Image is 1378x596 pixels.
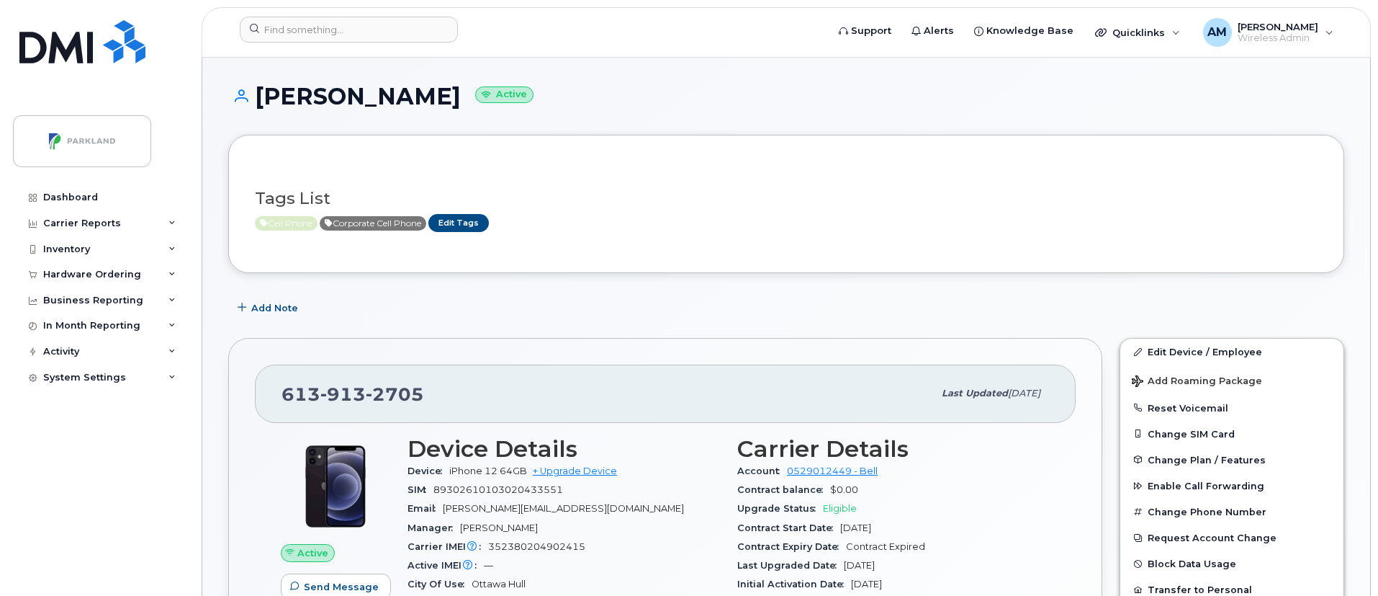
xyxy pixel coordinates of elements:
[488,541,585,552] span: 352380204902415
[823,503,857,514] span: Eligible
[1008,388,1040,399] span: [DATE]
[255,216,318,231] span: Active
[840,522,871,533] span: [DATE]
[851,579,882,590] span: [DATE]
[737,560,844,571] span: Last Upgraded Date
[251,301,298,315] span: Add Note
[407,522,460,533] span: Manager
[407,466,449,476] span: Device
[737,466,787,476] span: Account
[292,443,379,530] img: iPhone_12.jpg
[228,295,310,321] button: Add Note
[737,484,830,495] span: Contract balance
[428,214,489,232] a: Edit Tags
[460,522,538,533] span: [PERSON_NAME]
[443,503,684,514] span: [PERSON_NAME][EMAIL_ADDRESS][DOMAIN_NAME]
[533,466,617,476] a: + Upgrade Device
[407,503,443,514] span: Email
[1148,481,1264,492] span: Enable Call Forwarding
[1120,447,1343,473] button: Change Plan / Features
[737,503,823,514] span: Upgrade Status
[1120,525,1343,551] button: Request Account Change
[737,579,851,590] span: Initial Activation Date
[366,383,424,405] span: 2705
[407,560,484,571] span: Active IMEI
[844,560,875,571] span: [DATE]
[1132,375,1262,389] span: Add Roaming Package
[407,541,488,552] span: Carrier IMEI
[830,484,858,495] span: $0.00
[1120,395,1343,421] button: Reset Voicemail
[320,383,366,405] span: 913
[846,541,925,552] span: Contract Expired
[787,466,878,476] a: 0529012449 - Bell
[1120,421,1343,447] button: Change SIM Card
[737,541,846,552] span: Contract Expiry Date
[407,579,472,590] span: City Of Use
[1120,499,1343,525] button: Change Phone Number
[1148,454,1266,465] span: Change Plan / Features
[255,190,1318,208] h3: Tags List
[407,484,433,495] span: SIM
[433,484,563,495] span: 89302610103020433551
[1120,365,1343,395] button: Add Roaming Package
[228,84,1344,109] h1: [PERSON_NAME]
[1120,551,1343,577] button: Block Data Usage
[472,579,526,590] span: Ottawa Hull
[737,436,1050,462] h3: Carrier Details
[320,216,426,231] span: Active
[407,436,720,462] h3: Device Details
[304,580,379,594] span: Send Message
[282,383,424,405] span: 613
[484,560,493,571] span: —
[1120,339,1343,365] a: Edit Device / Employee
[297,546,328,560] span: Active
[449,466,527,476] span: iPhone 12 64GB
[737,522,840,533] span: Contract Start Date
[1120,473,1343,499] button: Enable Call Forwarding
[942,388,1008,399] span: Last updated
[475,86,533,103] small: Active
